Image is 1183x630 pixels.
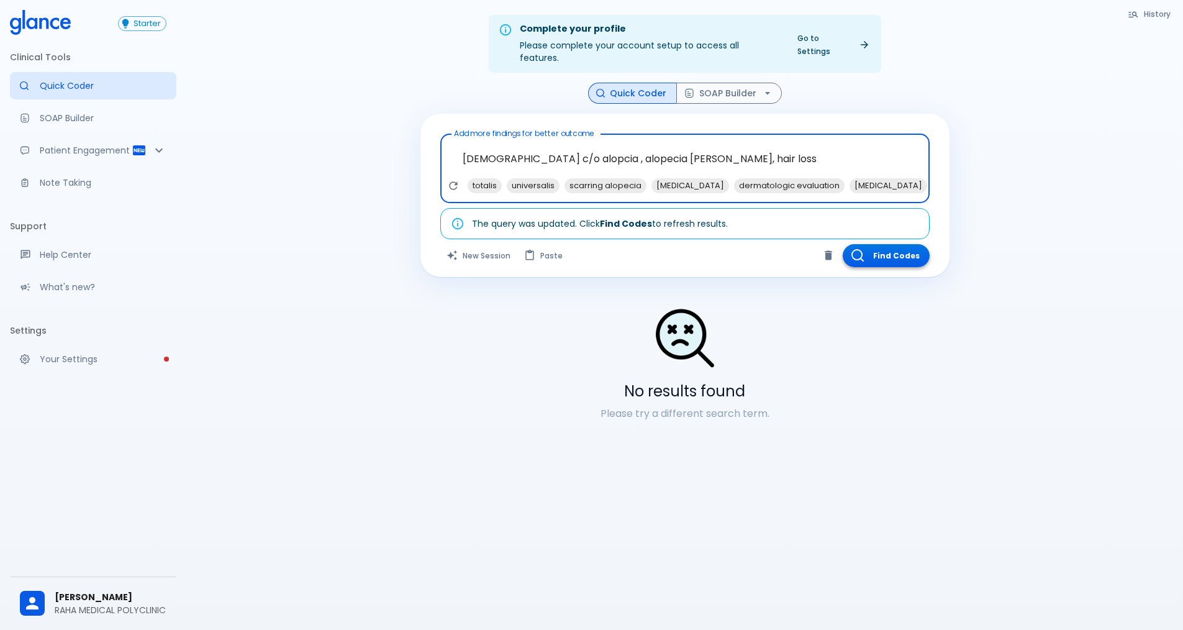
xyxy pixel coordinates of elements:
[420,406,950,421] p: Please try a different search term.
[10,316,176,345] li: Settings
[55,591,166,604] span: [PERSON_NAME]
[40,249,166,261] p: Help Center
[40,144,132,157] p: Patient Engagement
[129,19,166,29] span: Starter
[10,241,176,268] a: Get help from our support team
[10,137,176,164] div: Patient Reports & Referrals
[734,178,845,193] span: dermatologic evaluation
[55,604,166,616] p: RAHA MEDICAL POLYCLINIC
[10,42,176,72] li: Clinical Tools
[1122,5,1178,23] button: History
[520,22,780,36] div: Complete your profile
[10,582,176,625] div: [PERSON_NAME]RAHA MEDICAL POLYCLINIC
[588,83,677,104] button: Quick Coder
[449,139,921,178] textarea: [DEMOGRAPHIC_DATA] c/o alopcia , alopecia [PERSON_NAME], hair loss
[520,19,780,69] div: Please complete your account setup to access all features.
[10,104,176,132] a: Docugen: Compose a clinical documentation in seconds
[118,16,176,31] a: Click to view or change your subscription
[40,80,166,92] p: Quick Coder
[10,72,176,99] a: Moramiz: Find ICD10AM codes instantly
[444,176,463,195] button: Refresh suggestions
[468,178,502,193] span: totalis
[40,112,166,124] p: SOAP Builder
[676,83,782,104] button: SOAP Builder
[472,212,728,235] div: The query was updated. Click to refresh results.
[518,244,570,267] button: Paste from clipboard
[10,345,176,373] a: Please complete account setup
[40,176,166,189] p: Note Taking
[819,246,838,265] button: Clear
[843,244,930,267] button: Find Codes
[651,178,729,193] span: [MEDICAL_DATA]
[654,307,716,369] img: Search Not Found
[420,381,950,401] h5: No results found
[10,169,176,196] a: Advanced note-taking
[40,353,166,365] p: Your Settings
[850,178,927,193] span: [MEDICAL_DATA]
[10,211,176,241] li: Support
[790,29,876,60] a: Go to Settings
[564,178,646,193] span: scarring alopecia
[440,244,518,267] button: Clears all inputs and results.
[118,16,166,31] button: Starter
[40,281,166,293] p: What's new?
[10,273,176,301] div: Recent updates and feature releases
[600,217,652,230] strong: Find Codes
[507,178,560,193] span: universalis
